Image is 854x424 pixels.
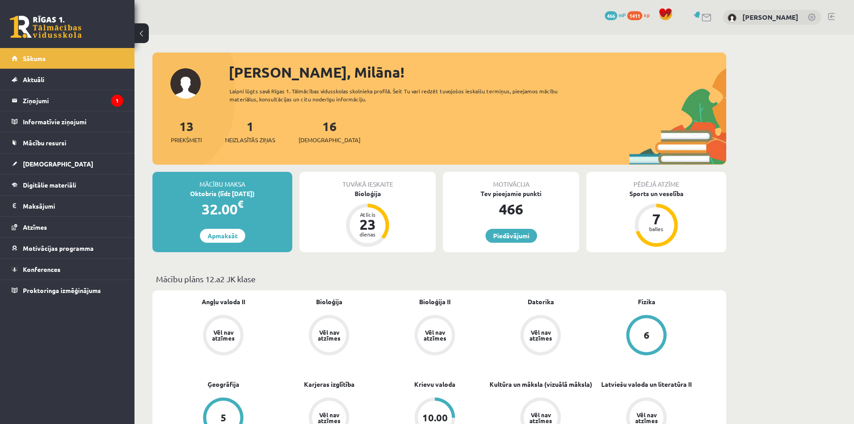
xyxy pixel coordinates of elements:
[170,315,276,357] a: Vēl nav atzīmes
[586,189,726,198] div: Sports un veselība
[605,11,626,18] a: 466 mP
[12,90,123,111] a: Ziņojumi1
[490,380,592,389] a: Kultūra un māksla (vizuālā māksla)
[23,244,94,252] span: Motivācijas programma
[316,329,342,341] div: Vēl nav atzīmes
[619,11,626,18] span: mP
[211,329,236,341] div: Vēl nav atzīmes
[208,380,239,389] a: Ģeogrāfija
[422,329,447,341] div: Vēl nav atzīmes
[225,136,275,144] span: Neizlasītās ziņas
[601,380,692,389] a: Latviešu valoda un literatūra II
[225,118,275,144] a: 1Neizlasītās ziņas
[276,315,382,357] a: Vēl nav atzīmes
[23,196,123,216] legend: Maksājumi
[23,286,101,294] span: Proktoringa izmēģinājums
[152,172,292,189] div: Mācību maksa
[229,61,726,83] div: [PERSON_NAME], Milāna!
[12,217,123,237] a: Atzīmes
[23,111,123,132] legend: Informatīvie ziņojumi
[742,13,798,22] a: [PERSON_NAME]
[23,75,44,83] span: Aktuāli
[382,315,488,357] a: Vēl nav atzīmes
[304,380,355,389] a: Karjeras izglītība
[643,212,670,226] div: 7
[354,232,381,237] div: dienas
[422,413,448,423] div: 10.00
[238,197,243,210] span: €
[627,11,642,20] span: 1411
[528,329,553,341] div: Vēl nav atzīmes
[643,226,670,232] div: balles
[23,54,46,62] span: Sākums
[23,265,61,273] span: Konferences
[586,172,726,189] div: Pēdējā atzīme
[443,172,579,189] div: Motivācija
[486,229,537,243] a: Piedāvājumi
[200,229,245,243] a: Apmaksāt
[443,189,579,198] div: Tev pieejamie punkti
[299,136,360,144] span: [DEMOGRAPHIC_DATA]
[634,412,659,424] div: Vēl nav atzīmes
[10,16,82,38] a: Rīgas 1. Tālmācības vidusskola
[299,189,436,198] div: Bioloģija
[230,87,574,103] div: Laipni lūgts savā Rīgas 1. Tālmācības vidusskolas skolnieka profilā. Šeit Tu vari redzēt tuvojošo...
[23,223,47,231] span: Atzīmes
[638,297,655,306] a: Fizika
[12,175,123,195] a: Digitālie materiāli
[594,315,699,357] a: 6
[23,139,66,147] span: Mācību resursi
[12,153,123,174] a: [DEMOGRAPHIC_DATA]
[488,315,594,357] a: Vēl nav atzīmes
[12,238,123,258] a: Motivācijas programma
[299,172,436,189] div: Tuvākā ieskaite
[12,196,123,216] a: Maksājumi
[152,189,292,198] div: Oktobris (līdz [DATE])
[12,259,123,280] a: Konferences
[299,118,360,144] a: 16[DEMOGRAPHIC_DATA]
[644,330,650,340] div: 6
[528,297,554,306] a: Datorika
[202,297,245,306] a: Angļu valoda II
[171,118,202,144] a: 13Priekšmeti
[586,189,726,248] a: Sports un veselība 7 balles
[221,413,226,423] div: 5
[299,189,436,248] a: Bioloģija Atlicis 23 dienas
[12,69,123,90] a: Aktuāli
[354,217,381,232] div: 23
[12,48,123,69] a: Sākums
[528,412,553,424] div: Vēl nav atzīmes
[12,132,123,153] a: Mācību resursi
[316,297,342,306] a: Bioloģija
[443,198,579,220] div: 466
[316,412,342,424] div: Vēl nav atzīmes
[419,297,451,306] a: Bioloģija II
[23,90,123,111] legend: Ziņojumi
[23,160,93,168] span: [DEMOGRAPHIC_DATA]
[12,111,123,132] a: Informatīvie ziņojumi
[644,11,650,18] span: xp
[354,212,381,217] div: Atlicis
[171,136,202,144] span: Priekšmeti
[156,273,723,285] p: Mācību plāns 12.a2 JK klase
[605,11,617,20] span: 466
[23,181,76,189] span: Digitālie materiāli
[12,280,123,301] a: Proktoringa izmēģinājums
[728,13,737,22] img: Milāna Nāgele
[627,11,654,18] a: 1411 xp
[414,380,455,389] a: Krievu valoda
[152,198,292,220] div: 32.00
[111,95,123,107] i: 1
